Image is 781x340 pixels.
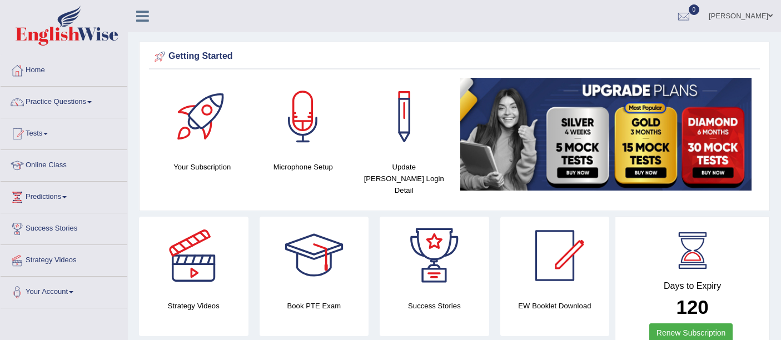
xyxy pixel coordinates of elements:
[1,277,127,304] a: Your Account
[1,55,127,83] a: Home
[460,78,752,191] img: small5.jpg
[676,296,708,318] b: 120
[1,150,127,178] a: Online Class
[1,87,127,114] a: Practice Questions
[260,300,369,312] h4: Book PTE Exam
[380,300,489,312] h4: Success Stories
[628,281,757,291] h4: Days to Expiry
[157,161,247,173] h4: Your Subscription
[689,4,700,15] span: 0
[139,300,248,312] h4: Strategy Videos
[1,245,127,273] a: Strategy Videos
[500,300,610,312] h4: EW Booklet Download
[1,118,127,146] a: Tests
[152,48,757,65] div: Getting Started
[1,182,127,209] a: Predictions
[1,213,127,241] a: Success Stories
[359,161,449,196] h4: Update [PERSON_NAME] Login Detail
[258,161,349,173] h4: Microphone Setup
